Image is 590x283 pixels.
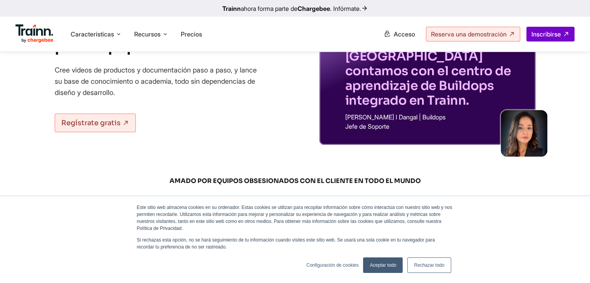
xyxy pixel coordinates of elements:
font: Reserva una demostración [431,30,507,38]
font: Inscribirse [531,30,561,38]
a: Inscribirse [526,27,574,41]
font: para equipos modernos [55,36,237,56]
font: Jefe de Soporte [345,123,389,130]
a: Rechazar todo [407,257,451,273]
font: Chargebee [298,5,330,12]
font: [PERSON_NAME] I Dangal | Buildops [345,113,446,121]
font: Características [71,30,114,38]
a: Configuración de cookies [306,262,359,269]
font: Cree videos de productos y documentación paso a paso, y lance su base de conocimiento o academia,... [55,66,257,97]
font: Rechazar todo [414,262,444,268]
font: Configuración de cookies [306,262,359,268]
font: Trainn [222,5,241,12]
a: Reserva una demostración [426,27,520,41]
font: Si rechazas esta opción, no se hará seguimiento de tu información cuando visites este sitio web. ... [137,237,435,250]
font: . Infórmate. [330,5,361,12]
img: Logotipo de Trainn [16,24,54,43]
a: Aceptar todo [363,257,403,273]
img: sabina-buildops.d2e8138.png [501,110,547,157]
font: ahora forma parte de [241,5,298,12]
font: Recursos [134,30,161,38]
font: Aceptar todo [370,262,396,268]
a: Regístrate gratis [55,114,136,132]
font: AMADO POR EQUIPOS OBSESIONADOS CON EL CLIENTE EN TODO EL MUNDO [170,177,421,185]
font: No teníamos un recurso de autoservicio para capacitar a nuestros clientes. [GEOGRAPHIC_DATA] cont... [345,4,525,108]
a: Acceso [379,27,420,41]
font: Regístrate gratis [61,119,121,127]
font: Este sitio web almacena cookies en su ordenador. Estas cookies se utilizan para recopilar informa... [137,205,452,231]
font: Acceso [394,30,415,38]
a: Precios [181,30,202,38]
